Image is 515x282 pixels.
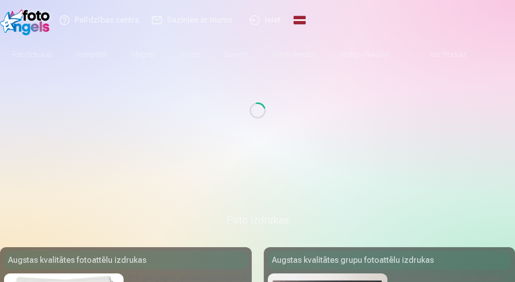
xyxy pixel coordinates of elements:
[8,213,507,227] h3: Foto izdrukas
[119,40,168,69] a: Magnēti
[328,40,402,69] a: Atslēgu piekariņi
[268,251,511,269] div: Augstas kvalitātes grupu fotoattēlu izdrukas
[213,40,260,69] a: Suvenīri
[260,40,328,69] a: Foto kalendāri
[289,6,311,34] a: Global
[4,251,248,269] div: Augstas kvalitātes fotoattēlu izdrukas
[168,40,213,69] a: Krūzes
[65,40,119,69] a: Komplekti
[402,40,479,69] a: Visi produkti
